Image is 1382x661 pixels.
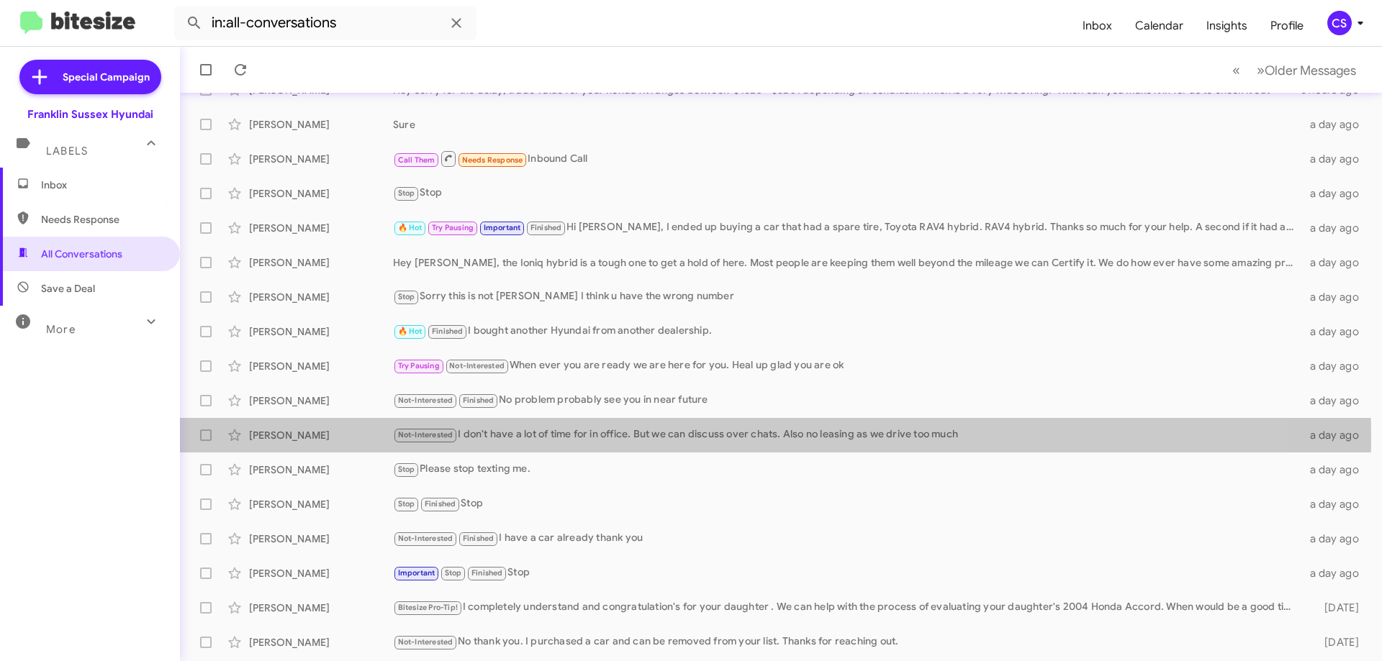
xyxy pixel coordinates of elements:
div: Stop [393,185,1301,201]
span: Finished [432,327,464,336]
div: [PERSON_NAME] [249,290,393,304]
span: Finished [530,223,562,232]
div: No thank you. I purchased a car and can be removed from your list. Thanks for reaching out. [393,634,1301,650]
span: Call Them [398,155,435,165]
nav: Page navigation example [1224,55,1365,85]
div: a day ago [1301,566,1370,580]
input: Search [174,6,477,40]
div: [PERSON_NAME] [249,186,393,201]
div: a day ago [1301,532,1370,546]
div: When ever you are ready we are here for you. Heal up glad you are ok [393,357,1301,374]
span: Not-Interested [449,361,505,370]
span: Finished [463,534,494,543]
div: [PERSON_NAME] [249,428,393,442]
div: a day ago [1301,462,1370,477]
div: I bought another Hyundai from another dealership. [393,323,1301,339]
button: CS [1315,11,1366,35]
a: Insights [1195,5,1259,47]
div: a day ago [1301,359,1370,373]
span: Stop [445,568,462,578]
div: a day ago [1301,428,1370,442]
a: Profile [1259,5,1315,47]
span: Needs Response [41,212,163,227]
div: I have a car already thank you [393,530,1301,547]
span: « [1232,61,1240,79]
div: Sorry this is not [PERSON_NAME] I think u have the wrong number [393,288,1301,305]
span: Not-Interested [398,430,453,439]
div: Hi [PERSON_NAME], I ended up buying a car that had a spare tire, Toyota RAV4 hybrid. RAV4 hybrid.... [393,219,1301,236]
span: Not-Interested [398,637,453,647]
button: Previous [1224,55,1249,85]
span: Older Messages [1265,63,1356,78]
div: a day ago [1301,221,1370,235]
div: a day ago [1301,186,1370,201]
div: Stop [393,565,1301,581]
span: Not-Interested [398,534,453,543]
div: a day ago [1301,255,1370,270]
div: Franklin Sussex Hyundai [27,107,153,122]
span: Special Campaign [63,70,150,84]
span: Important [398,568,435,578]
div: Sure [393,117,1301,132]
div: [PERSON_NAME] [249,359,393,373]
div: [DATE] [1301,601,1370,615]
a: Calendar [1124,5,1195,47]
div: a day ago [1301,290,1370,304]
div: Please stop texting me. [393,461,1301,478]
span: » [1257,61,1265,79]
span: All Conversations [41,247,122,261]
div: [PERSON_NAME] [249,566,393,580]
div: [PERSON_NAME] [249,393,393,408]
div: a day ago [1301,497,1370,511]
a: Special Campaign [19,60,161,94]
span: Labels [46,145,88,158]
div: a day ago [1301,152,1370,166]
span: Stop [398,188,415,198]
span: Stop [398,499,415,509]
span: Finished [471,568,503,578]
div: CS [1327,11,1352,35]
span: Not-Interested [398,396,453,405]
div: Inbound Call [393,150,1301,168]
div: [PERSON_NAME] [249,497,393,511]
div: a day ago [1301,324,1370,339]
span: Finished [463,396,494,405]
span: 🔥 Hot [398,327,423,336]
div: [PERSON_NAME] [249,601,393,615]
div: [PERSON_NAME] [249,117,393,132]
div: I completely understand and congratulation's for your daughter . We can help with the process of ... [393,599,1301,616]
span: Important [484,223,521,232]
div: [PERSON_NAME] [249,532,393,546]
div: [PERSON_NAME] [249,635,393,649]
div: [PERSON_NAME] [249,462,393,477]
div: Hey [PERSON_NAME], the Ioniq hybrid is a tough one to get a hold of here. Most people are keeping... [393,255,1301,270]
div: [PERSON_NAME] [249,221,393,235]
span: Try Pausing [432,223,474,232]
div: a day ago [1301,393,1370,408]
div: [DATE] [1301,635,1370,649]
span: Stop [398,465,415,474]
a: Inbox [1071,5,1124,47]
div: a day ago [1301,117,1370,132]
button: Next [1248,55,1365,85]
span: 🔥 Hot [398,223,423,232]
div: Stop [393,496,1301,512]
div: [PERSON_NAME] [249,324,393,339]
div: [PERSON_NAME] [249,152,393,166]
span: Needs Response [462,155,523,165]
span: Bitesize Pro-Tip! [398,603,458,612]
div: I don't have a lot of time for in office. But we can discuss over chats. Also no leasing as we dr... [393,427,1301,443]
div: [PERSON_NAME] [249,255,393,270]
span: Try Pausing [398,361,440,370]
div: No problem probably see you in near future [393,392,1301,409]
span: Stop [398,292,415,301]
span: Finished [425,499,456,509]
span: Save a Deal [41,281,95,296]
span: Inbox [41,178,163,192]
span: More [46,323,76,336]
